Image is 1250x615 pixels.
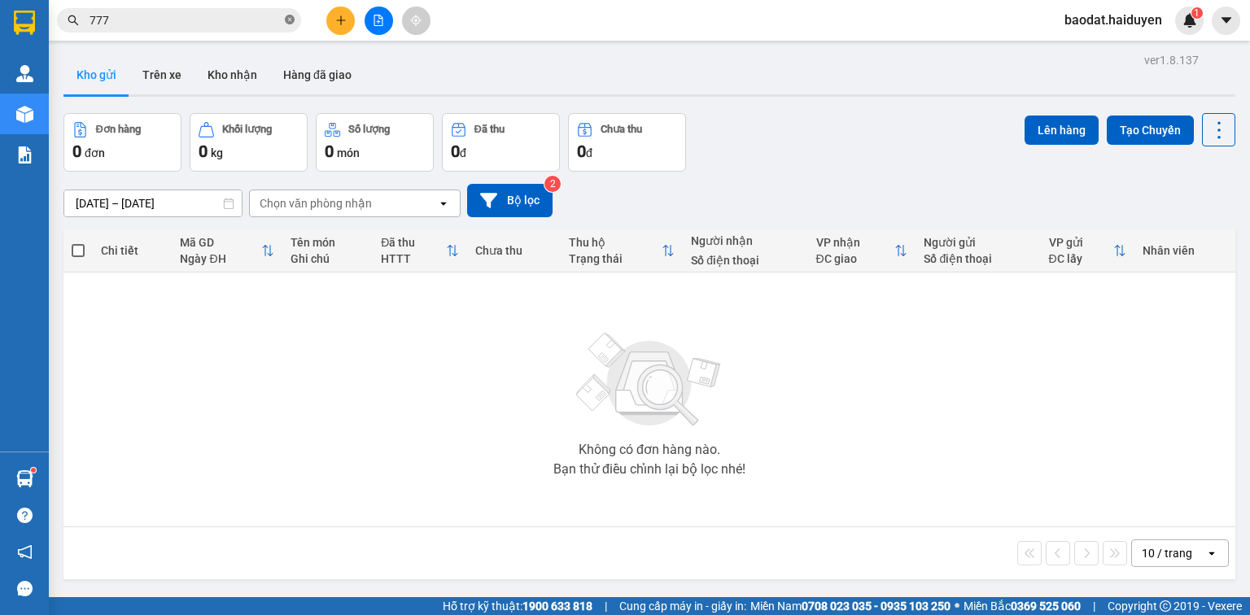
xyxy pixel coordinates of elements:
th: Toggle SortBy [172,229,282,273]
span: 0 [577,142,586,161]
div: Không có đơn hàng nào. [579,443,720,456]
span: copyright [1160,600,1171,612]
div: Tên món [291,236,365,249]
img: svg+xml;base64,PHN2ZyBjbGFzcz0ibGlzdC1wbHVnX19zdmciIHhtbG5zPSJodHRwOi8vd3d3LnczLm9yZy8yMDAwL3N2Zy... [568,323,731,437]
th: Toggle SortBy [373,229,466,273]
input: Tìm tên, số ĐT hoặc mã đơn [90,11,282,29]
div: Chọn văn phòng nhận [260,195,372,212]
img: solution-icon [16,146,33,164]
span: aim [410,15,422,26]
img: logo-vxr [14,11,35,35]
sup: 1 [31,468,36,473]
div: Số điện thoại [924,252,1032,265]
span: đ [586,146,592,159]
span: | [1093,597,1095,615]
span: 0 [199,142,208,161]
input: Select a date range. [64,190,242,216]
button: Tạo Chuyến [1107,116,1194,145]
th: Toggle SortBy [561,229,684,273]
div: ĐC giao [816,252,895,265]
div: Đã thu [474,124,505,135]
span: 0 [72,142,81,161]
div: Đơn hàng [96,124,141,135]
span: plus [335,15,347,26]
button: Trên xe [129,55,194,94]
button: Chưa thu0đ [568,113,686,172]
div: Trạng thái [569,252,662,265]
button: Số lượng0món [316,113,434,172]
span: close-circle [285,13,295,28]
div: ver 1.8.137 [1144,51,1199,69]
img: warehouse-icon [16,470,33,487]
span: ⚪️ [955,603,959,609]
div: Chưa thu [475,244,553,257]
button: Hàng đã giao [270,55,365,94]
button: Đã thu0đ [442,113,560,172]
button: Kho nhận [194,55,270,94]
div: Nhân viên [1143,244,1227,257]
svg: open [1205,547,1218,560]
span: đơn [85,146,105,159]
sup: 1 [1191,7,1203,19]
div: 10 / trang [1142,545,1192,561]
span: Miền Bắc [964,597,1081,615]
div: Đã thu [381,236,445,249]
div: Khối lượng [222,124,272,135]
svg: open [437,197,450,210]
span: caret-down [1219,13,1234,28]
span: question-circle [17,508,33,523]
button: Bộ lọc [467,184,553,217]
span: 1 [1194,7,1200,19]
div: VP gửi [1049,236,1113,249]
span: baodat.haiduyen [1051,10,1175,30]
span: notification [17,544,33,560]
div: Số điện thoại [691,254,799,267]
sup: 2 [544,176,561,192]
button: aim [402,7,431,35]
div: Bạn thử điều chỉnh lại bộ lọc nhé! [553,463,745,476]
button: file-add [365,7,393,35]
span: 0 [451,142,460,161]
div: Người nhận [691,234,799,247]
div: Ngày ĐH [180,252,261,265]
div: HTTT [381,252,445,265]
div: ĐC lấy [1049,252,1113,265]
strong: 0369 525 060 [1011,600,1081,613]
strong: 0708 023 035 - 0935 103 250 [802,600,951,613]
span: Cung cấp máy in - giấy in: [619,597,746,615]
span: message [17,581,33,596]
button: plus [326,7,355,35]
button: Đơn hàng0đơn [63,113,181,172]
div: Mã GD [180,236,261,249]
th: Toggle SortBy [808,229,916,273]
img: warehouse-icon [16,65,33,82]
span: món [337,146,360,159]
button: Khối lượng0kg [190,113,308,172]
button: Lên hàng [1025,116,1099,145]
div: Chưa thu [601,124,642,135]
span: close-circle [285,15,295,24]
span: Miền Nam [750,597,951,615]
button: Kho gửi [63,55,129,94]
div: Người gửi [924,236,1032,249]
img: icon-new-feature [1182,13,1197,28]
span: kg [211,146,223,159]
span: 0 [325,142,334,161]
div: Thu hộ [569,236,662,249]
span: Hỗ trợ kỹ thuật: [443,597,592,615]
strong: 1900 633 818 [522,600,592,613]
span: | [605,597,607,615]
span: file-add [373,15,384,26]
img: warehouse-icon [16,106,33,123]
div: Số lượng [348,124,390,135]
span: đ [460,146,466,159]
th: Toggle SortBy [1041,229,1134,273]
div: VP nhận [816,236,895,249]
div: Ghi chú [291,252,365,265]
div: Chi tiết [101,244,164,257]
span: search [68,15,79,26]
button: caret-down [1212,7,1240,35]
